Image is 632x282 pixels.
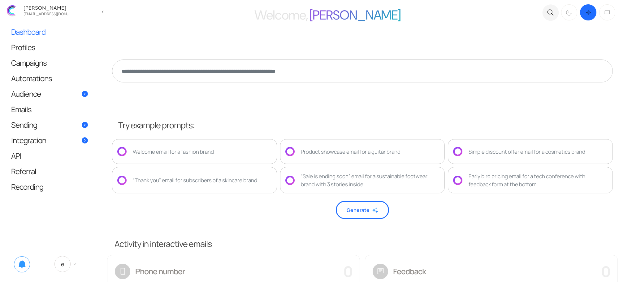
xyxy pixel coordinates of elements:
span: Emails [11,106,32,112]
div: zhekan.zhutnik@gmail.com [22,10,71,16]
a: E keyboard_arrow_down [48,252,85,276]
div: Dark mode switcher [560,3,617,22]
span: smartphone [115,264,130,279]
div: “Thank you” email for subscribers of a skincare brand [133,176,257,184]
div: [PERSON_NAME] [22,5,71,10]
span: Automations [11,75,52,82]
a: Audience [5,86,94,101]
a: Integration [5,133,94,148]
a: Dashboard [5,24,94,39]
span: keyboard_arrow_down [72,261,78,267]
button: Generate [336,201,389,219]
a: Sending [5,117,94,132]
span: Audience [11,90,41,97]
div: Welcome email for a fashion brand [133,148,214,156]
a: Profiles [5,40,94,55]
div: Simple discount offer email for a cosmetics brand [469,148,585,156]
span: Recording [11,183,43,190]
div: Product showcase email for a guitar brand [301,148,400,156]
span: chat [373,264,388,279]
span: Referral [11,168,36,174]
a: Referral [5,164,94,179]
a: Campaigns [5,55,94,70]
label: Feedback [393,266,426,277]
div: Try example prompts: [118,119,613,132]
span: E [54,256,71,272]
h3: Activity in interactive emails [111,238,626,249]
span: [PERSON_NAME] [310,7,401,24]
a: Emails [5,102,94,117]
span: API [11,152,21,159]
a: Recording [5,179,94,194]
span: Welcome, [254,7,308,24]
a: Automations [5,71,94,86]
a: API [5,148,94,163]
span: Campaigns [11,59,47,66]
div: Early bird pricing email for a tech conference with feedback form at the bottom [469,172,608,188]
span: Dashboard [11,29,45,35]
a: [PERSON_NAME] [EMAIL_ADDRESS][DOMAIN_NAME] [3,2,97,19]
span: Sending [11,121,37,128]
span: Profiles [11,44,35,51]
div: “Sale is ending soon” email for a sustainable footwear brand with 3 stories inside [301,172,440,188]
span: Integration [11,137,46,143]
label: Phone number [135,266,185,277]
span: 0 [343,261,352,281]
span: 0 [601,261,610,281]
